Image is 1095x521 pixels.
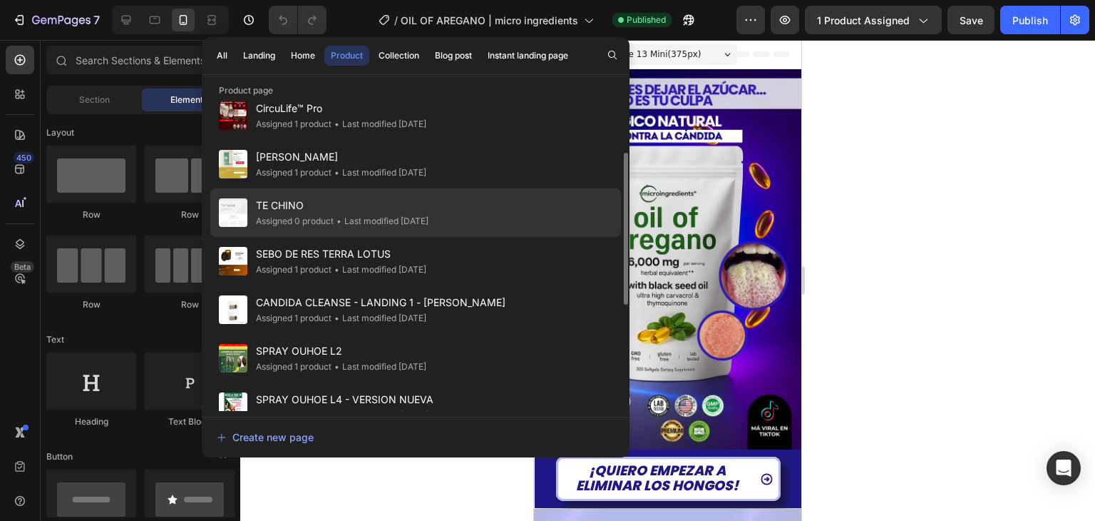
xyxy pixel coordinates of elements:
[145,208,235,221] div: Row
[46,208,136,221] div: Row
[481,46,575,66] button: Instant landing page
[291,49,315,62] div: Home
[269,6,327,34] div: Undo/Redo
[256,408,334,423] div: Assigned 0 product
[256,311,331,325] div: Assigned 1 product
[93,11,100,29] p: 7
[947,6,994,34] button: Save
[145,298,235,311] div: Row
[394,13,398,28] span: /
[1000,6,1060,34] button: Publish
[334,214,428,228] div: Last modified [DATE]
[46,333,64,346] span: Text
[256,117,331,131] div: Assigned 1 product
[237,46,282,66] button: Landing
[324,46,369,66] button: Product
[334,313,339,323] span: •
[11,261,34,273] div: Beta
[336,410,341,420] span: •
[14,152,34,163] div: 450
[46,450,73,463] span: Button
[256,166,331,180] div: Assigned 1 product
[79,93,110,106] span: Section
[627,14,666,26] span: Published
[331,166,426,180] div: Last modified [DATE]
[334,361,339,372] span: •
[256,148,426,166] span: [PERSON_NAME]
[334,264,339,275] span: •
[331,360,426,374] div: Last modified [DATE]
[1047,451,1081,485] div: Open Intercom Messenger
[256,197,428,214] span: TE CHINO
[435,49,472,62] div: Blog post
[334,118,339,129] span: •
[331,117,426,131] div: Last modified [DATE]
[217,430,314,445] div: Create new page
[334,167,339,178] span: •
[256,100,426,117] span: CircuLife™ Pro
[46,126,74,139] span: Layout
[1012,13,1048,28] div: Publish
[401,13,578,28] span: OIL OF AREGANO | micro ingredients
[372,46,426,66] button: Collection
[170,93,203,106] span: Element
[336,216,341,226] span: •
[46,298,136,311] div: Row
[243,49,275,62] div: Landing
[256,263,331,277] div: Assigned 1 product
[256,294,505,311] span: CANDIDA CLEANSE - LANDING 1 - [PERSON_NAME]
[46,46,235,74] input: Search Sections & Elements
[817,13,910,28] span: 1 product assigned
[805,6,942,34] button: 1 product assigned
[256,214,334,228] div: Assigned 0 product
[488,49,568,62] div: Instant landing page
[331,311,426,325] div: Last modified [DATE]
[331,49,363,62] div: Product
[379,49,419,62] div: Collection
[334,408,428,423] div: Last modified [DATE]
[6,6,106,34] button: 7
[145,415,235,428] div: Text Block
[960,14,983,26] span: Save
[256,360,331,374] div: Assigned 1 product
[256,246,426,263] span: SEBO DE RES TERRA LOTUS
[256,343,426,360] span: SPRAY OUHOE L2
[46,415,136,428] div: Heading
[331,263,426,277] div: Last modified [DATE]
[284,46,322,66] button: Home
[202,84,629,98] p: Product page
[216,423,615,452] button: Create new page
[256,391,433,408] span: SPRAY OUHOE L4 - VERSION NUEVA
[428,46,478,66] button: Blog post
[534,40,801,521] iframe: Design area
